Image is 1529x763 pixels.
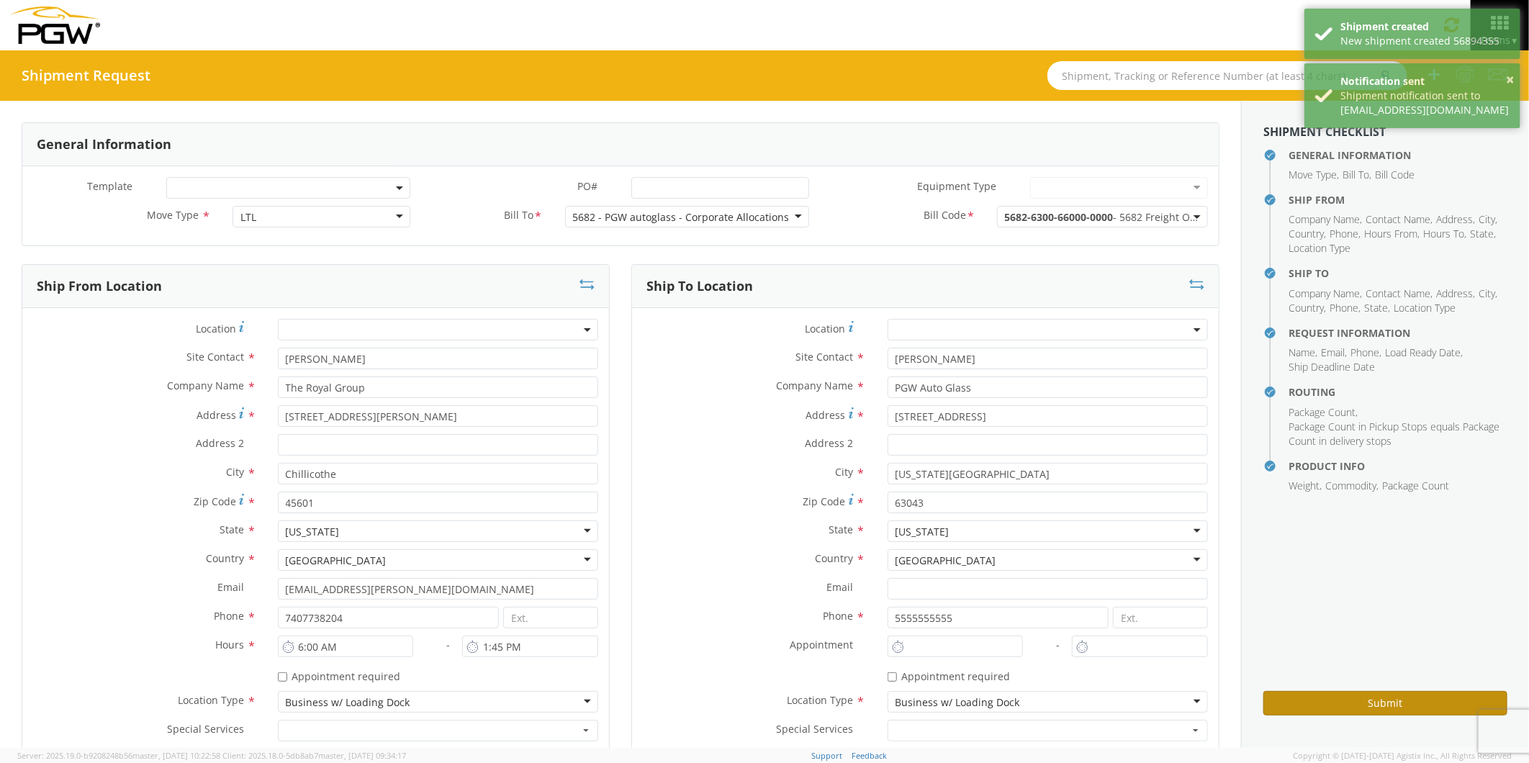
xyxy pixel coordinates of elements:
[788,693,854,707] span: Location Type
[1321,346,1345,359] span: Email
[1289,268,1507,279] h4: Ship To
[577,179,597,193] span: PO#
[1289,194,1507,205] h4: Ship From
[1005,210,1201,224] span: - 5682 Freight Out
[997,206,1208,227] span: 5682-6300-66000-0000
[214,609,244,623] span: Phone
[1325,479,1379,493] li: ,
[318,750,406,761] span: master, [DATE] 09:34:17
[852,750,888,761] a: Feedback
[806,408,846,422] span: Address
[37,279,162,294] h3: Ship From Location
[1263,691,1507,715] button: Submit
[1366,286,1433,301] li: ,
[1289,301,1326,315] li: ,
[1343,168,1371,182] li: ,
[132,750,220,761] span: master, [DATE] 10:22:58
[1289,360,1375,374] span: Ship Deadline Date
[812,750,843,761] a: Support
[226,465,244,479] span: City
[1343,168,1369,181] span: Bill To
[1479,212,1497,227] li: ,
[222,750,406,761] span: Client: 2025.18.0-5db8ab7
[1340,89,1510,117] div: Shipment notification sent to [EMAIL_ADDRESS][DOMAIN_NAME]
[11,6,100,44] img: pgw-form-logo-1aaa8060b1cc70fad034.png
[1293,750,1512,762] span: Copyright © [DATE]-[DATE] Agistix Inc., All Rights Reserved
[286,554,387,568] div: [GEOGRAPHIC_DATA]
[22,68,150,83] h4: Shipment Request
[215,638,244,651] span: Hours
[803,495,846,508] span: Zip Code
[286,695,410,710] div: Business w/ Loading Dock
[206,551,244,565] span: Country
[1340,74,1510,89] div: Notification sent
[1263,124,1386,140] strong: Shipment Checklist
[1366,212,1430,226] span: Contact Name
[217,580,244,594] span: Email
[1330,227,1358,240] span: Phone
[1364,227,1420,241] li: ,
[1479,286,1497,301] li: ,
[573,210,790,225] div: 5682 - PGW autoglass - Corporate Allocations
[827,580,854,594] span: Email
[1385,346,1461,359] span: Load Ready Date
[17,750,220,761] span: Server: 2025.19.0-b9208248b56
[1470,227,1494,240] span: State
[167,379,244,392] span: Company Name
[888,672,897,682] input: Appointment required
[1366,212,1433,227] li: ,
[1289,150,1507,161] h4: General Information
[806,322,846,335] span: Location
[1289,286,1362,301] li: ,
[87,179,132,193] span: Template
[178,693,244,707] span: Location Type
[186,350,244,364] span: Site Contact
[1289,241,1350,255] span: Location Type
[1289,212,1362,227] li: ,
[646,279,753,294] h3: Ship To Location
[1289,387,1507,397] h4: Routing
[1436,286,1473,300] span: Address
[37,137,171,152] h3: General Information
[1289,420,1499,448] span: Package Count in Pickup Stops equals Package Count in delivery stops
[167,722,244,736] span: Special Services
[816,551,854,565] span: Country
[1423,227,1466,241] li: ,
[1350,346,1379,359] span: Phone
[1436,212,1475,227] li: ,
[240,210,256,225] div: LTL
[1047,61,1407,90] input: Shipment, Tracking or Reference Number (at least 4 chars)
[446,638,450,651] span: -
[503,607,598,628] input: Ext.
[1056,638,1060,651] span: -
[1479,212,1495,226] span: City
[1436,286,1475,301] li: ,
[1289,405,1358,420] li: ,
[1340,19,1510,34] div: Shipment created
[194,495,236,508] span: Zip Code
[1330,301,1358,315] span: Phone
[824,609,854,623] span: Phone
[896,554,996,568] div: [GEOGRAPHIC_DATA]
[1364,301,1388,315] span: State
[1506,70,1514,91] button: ×
[278,672,287,682] input: Appointment required
[1289,479,1322,493] li: ,
[1289,212,1360,226] span: Company Name
[1330,227,1361,241] li: ,
[1289,286,1360,300] span: Company Name
[1289,328,1507,338] h4: Request Information
[220,523,244,536] span: State
[1005,210,1200,224] span: 5682-6300-66000-0000
[1382,479,1449,492] span: Package Count
[1325,479,1376,492] span: Commodity
[1340,34,1510,48] div: New shipment created 56894355
[777,722,854,736] span: Special Services
[1289,461,1507,471] h4: Product Info
[790,638,854,651] span: Appointment
[806,436,854,450] span: Address 2
[796,350,854,364] span: Site Contact
[829,523,854,536] span: State
[1113,607,1208,628] input: Ext.
[896,525,950,539] div: [US_STATE]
